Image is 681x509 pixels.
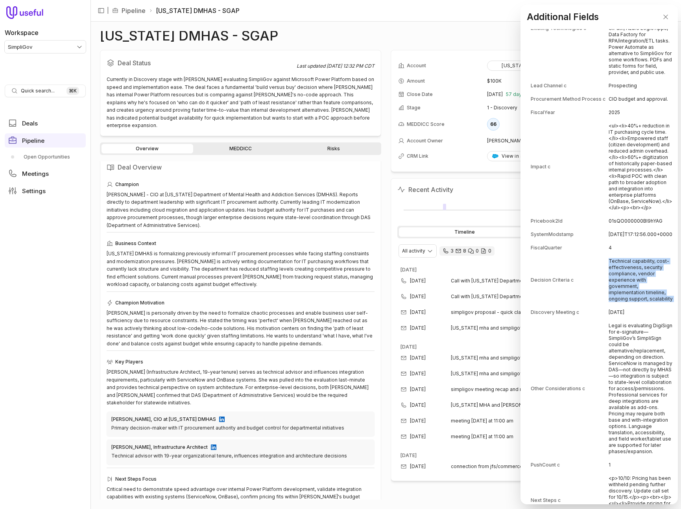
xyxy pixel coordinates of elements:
[531,309,579,315] span: Discovery Meeting c
[609,93,674,105] td: CIO budget and approval.
[609,255,674,305] td: Technical capability, cost-effectiveness, security compliance, vendor experience with government,...
[609,79,674,92] td: Prospecting
[531,109,555,116] span: FiscalYear
[609,459,674,471] td: 1
[531,96,605,102] span: Procurement Method Process c
[531,385,585,392] span: Other Considerations c
[531,231,574,238] span: SystemModstamp
[527,12,599,22] h2: Additional Fields
[531,277,574,283] span: Decision Criteria c
[609,120,674,214] td: <ul><li>40%+ reduction in IT purchasing cycle time.</li><li>Empowered staff (citizen development)...
[609,242,674,254] td: 4
[660,11,672,23] button: Close
[609,228,674,241] td: [DATE]T17:12:56.000+0000
[531,462,560,468] span: PushCount c
[609,215,674,227] td: 01sQO000000BI9hYAG
[531,164,550,170] span: Impact c
[609,306,674,319] td: [DATE]
[531,245,562,251] span: FiscalQuarter
[531,497,561,503] span: Next Steps c
[531,83,567,89] span: Lead Channel c
[609,319,674,458] td: Legal is evaluating DigiSign for e-signature—SimpliGov’s SimpliSign could be alternative/replacem...
[531,218,563,224] span: Pricebook2Id
[609,106,674,119] td: 2025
